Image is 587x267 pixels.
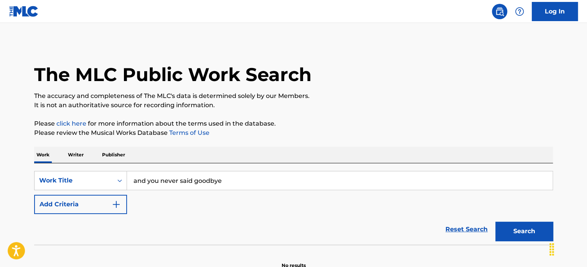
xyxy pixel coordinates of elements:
img: MLC Logo [9,6,39,17]
img: search [495,7,504,16]
a: Public Search [492,4,507,19]
p: Writer [66,147,86,163]
div: Drag [546,238,558,261]
img: help [515,7,524,16]
div: Work Title [39,176,108,185]
form: Search Form [34,171,553,245]
iframe: Chat Widget [549,230,587,267]
a: Terms of Use [168,129,209,136]
p: The accuracy and completeness of The MLC's data is determined solely by our Members. [34,91,553,101]
img: 9d2ae6d4665cec9f34b9.svg [112,200,121,209]
a: Reset Search [442,221,491,238]
div: Help [512,4,527,19]
p: Please for more information about the terms used in the database. [34,119,553,128]
p: Please review the Musical Works Database [34,128,553,138]
p: Work [34,147,52,163]
a: click here [56,120,86,127]
p: It is not an authoritative source for recording information. [34,101,553,110]
button: Add Criteria [34,195,127,214]
p: Publisher [100,147,127,163]
a: Log In [532,2,578,21]
h1: The MLC Public Work Search [34,63,312,86]
button: Search [495,222,553,241]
